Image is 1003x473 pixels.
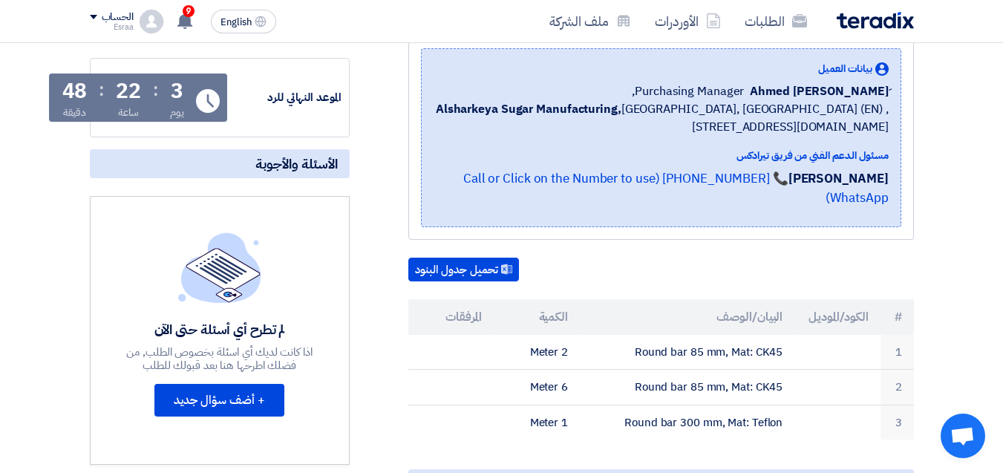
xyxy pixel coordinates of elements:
td: 6 Meter [494,370,580,405]
span: English [220,17,252,27]
td: Round bar 85 mm, Mat: CK45 [580,370,794,405]
td: 1 Meter [494,405,580,440]
td: 1 [881,335,914,370]
a: 📞 [PHONE_NUMBER] (Call or Click on the Number to use WhatsApp) [463,169,889,207]
div: 22 [116,81,141,102]
b: Alsharkeya Sugar Manufacturing, [436,100,621,118]
span: ِAhmed [PERSON_NAME] [750,82,888,100]
div: : [99,76,104,103]
span: Purchasing Manager, [632,82,744,100]
a: الطلبات [733,4,819,39]
div: اذا كانت لديك أي اسئلة بخصوص الطلب, من فضلك اطرحها هنا بعد قبولك للطلب [111,345,328,372]
div: لم تطرح أي أسئلة حتى الآن [111,321,328,338]
div: الحساب [102,11,134,24]
td: 3 [881,405,914,440]
img: Teradix logo [837,12,914,29]
div: يوم [170,105,184,120]
th: البيان/الوصف [580,299,794,335]
div: مسئول الدعم الفني من فريق تيرادكس [434,148,889,163]
div: : [153,76,158,103]
td: 2 [881,370,914,405]
th: المرفقات [408,299,494,335]
div: Esraa [90,23,134,31]
div: ساعة [118,105,140,120]
img: profile_test.png [140,10,163,33]
div: 3 [171,81,183,102]
div: 48 [62,81,88,102]
th: # [881,299,914,335]
img: empty_state_list.svg [178,232,261,302]
span: الأسئلة والأجوبة [255,155,338,172]
div: الموعد النهائي للرد [230,89,342,106]
span: 9 [183,5,195,17]
td: Round bar 85 mm, Mat: CK45 [580,335,794,370]
button: + أضف سؤال جديد [154,384,284,417]
div: دقيقة [63,105,86,120]
th: الكمية [494,299,580,335]
td: 2 Meter [494,335,580,370]
td: Round bar 300 mm, Mat: Teflon [580,405,794,440]
div: Open chat [941,414,985,458]
span: [GEOGRAPHIC_DATA], [GEOGRAPHIC_DATA] (EN) ,[STREET_ADDRESS][DOMAIN_NAME] [434,100,889,136]
strong: [PERSON_NAME] [788,169,889,188]
a: ملف الشركة [538,4,643,39]
th: الكود/الموديل [794,299,881,335]
a: الأوردرات [643,4,733,39]
span: بيانات العميل [818,61,872,76]
button: تحميل جدول البنود [408,258,519,281]
button: English [211,10,276,33]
